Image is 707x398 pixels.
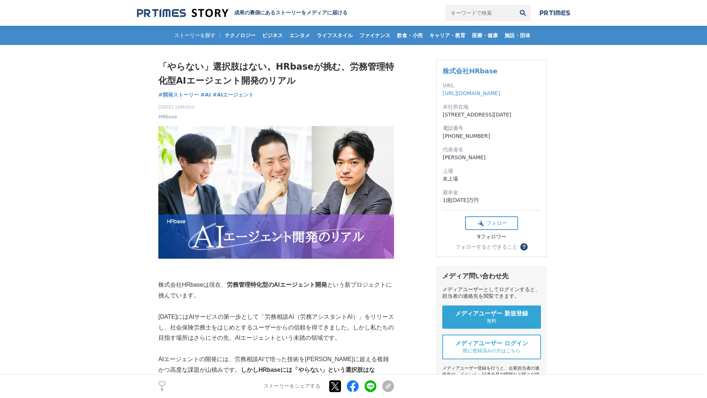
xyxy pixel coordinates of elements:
button: ？ [520,243,528,251]
p: ストーリーをシェアする [264,383,320,390]
span: ビジネス [259,32,286,39]
span: 無料 [487,318,496,324]
span: 施設・団体 [502,32,533,39]
button: 検索 [515,5,531,21]
dd: 1億[DATE]万円 [443,196,541,204]
a: エンタメ [286,26,313,45]
span: テクノロジー [222,32,258,39]
a: ライフスタイル [314,26,356,45]
span: キャリア・教育 [426,32,468,39]
a: キャリア・教育 [426,26,468,45]
dt: 上場 [443,167,541,175]
span: 医療・健康 [469,32,501,39]
span: 飲食・小売 [394,32,426,39]
span: [DATE] 16時00分 [158,104,195,111]
dt: 電話番号 [443,125,541,132]
div: 9フォロワー [465,234,518,240]
span: メディアユーザー 新規登録 [455,310,528,318]
a: #開発ストーリー [158,91,199,99]
img: 成果の裏側にあるストーリーをメディアに届ける [137,8,228,18]
a: 医療・健康 [469,26,501,45]
a: ビジネス [259,26,286,45]
div: フォローするとできること [455,244,517,249]
a: 施設・団体 [502,26,533,45]
h2: 成果の裏側にあるストーリーをメディアに届ける [234,10,348,16]
img: prtimes [540,10,570,16]
p: AIエージェントの開発には、労務相談AIで培った技術を[PERSON_NAME]に超える複雑かつ高度な課題が山積みです。 [158,354,394,386]
a: ファイナンス [356,26,393,45]
a: 株式会社HRbase [443,67,497,75]
a: #AIエージェント [212,91,254,99]
div: メディアユーザー登録を行うと、企業担当者の連絡先や、イベント・記者会見の情報など様々な特記情報を閲覧できます。 ※内容はストーリー・プレスリリースにより異なります。 [442,365,541,397]
dt: 資本金 [443,189,541,196]
span: ライフスタイル [314,32,356,39]
p: 9 [158,388,166,392]
span: #AIエージェント [212,91,254,98]
dd: [PHONE_NUMBER] [443,132,541,140]
span: ファイナンス [356,32,393,39]
div: メディア問い合わせ先 [442,272,541,280]
span: 既に登録済みの方はこちら [463,348,520,354]
span: メディアユーザー ログイン [455,340,528,348]
strong: 労務管理特化型のAIエージェント開発 [227,282,327,288]
dt: 本社所在地 [443,103,541,111]
a: メディアユーザー 新規登録 無料 [442,306,541,329]
h1: 「やらない」選択肢はない。HRbaseが挑む、労務管理特化型AIエージェント開発のリアル [158,60,394,88]
a: 飲食・小売 [394,26,426,45]
a: #AI [201,91,211,99]
dt: URL [443,82,541,90]
div: メディアユーザーとしてログインすると、担当者の連絡先を閲覧できます。 [442,286,541,300]
dt: 代表者名 [443,146,541,154]
strong: しかしHRbaseには「やらない」という選択肢はない･･･。 [158,367,375,384]
a: 成果の裏側にあるストーリーをメディアに届ける 成果の裏側にあるストーリーをメディアに届ける [137,8,348,18]
dd: [STREET_ADDRESS][DATE] [443,111,541,119]
input: キーワードで検索 [445,5,515,21]
p: 株式会社HRbaseは現在、 という新プロジェクトに挑んでいます。 [158,280,394,301]
button: フォロー [465,216,518,230]
p: [DATE]にはAIサービスの第一歩として「労務相談AI（労務アシスタントAI）」をリリースし、社会保険労務士をはじめとするユーザーからの信頼を得てきました。しかし私たちの目指す場所はさらにその... [158,312,394,343]
a: [URL][DOMAIN_NAME] [443,90,500,96]
a: メディアユーザー ログイン 既に登録済みの方はこちら [442,335,541,359]
a: HRbase [158,114,177,120]
a: テクノロジー [222,26,258,45]
dd: 未上場 [443,175,541,183]
dd: [PERSON_NAME] [443,154,541,161]
span: #AI [201,91,211,98]
span: ？ [521,244,527,249]
img: thumbnail_60cac470-7190-11f0-a44f-0dbda82f12bc.png [158,126,394,259]
span: #開発ストーリー [158,91,199,98]
span: エンタメ [286,32,313,39]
